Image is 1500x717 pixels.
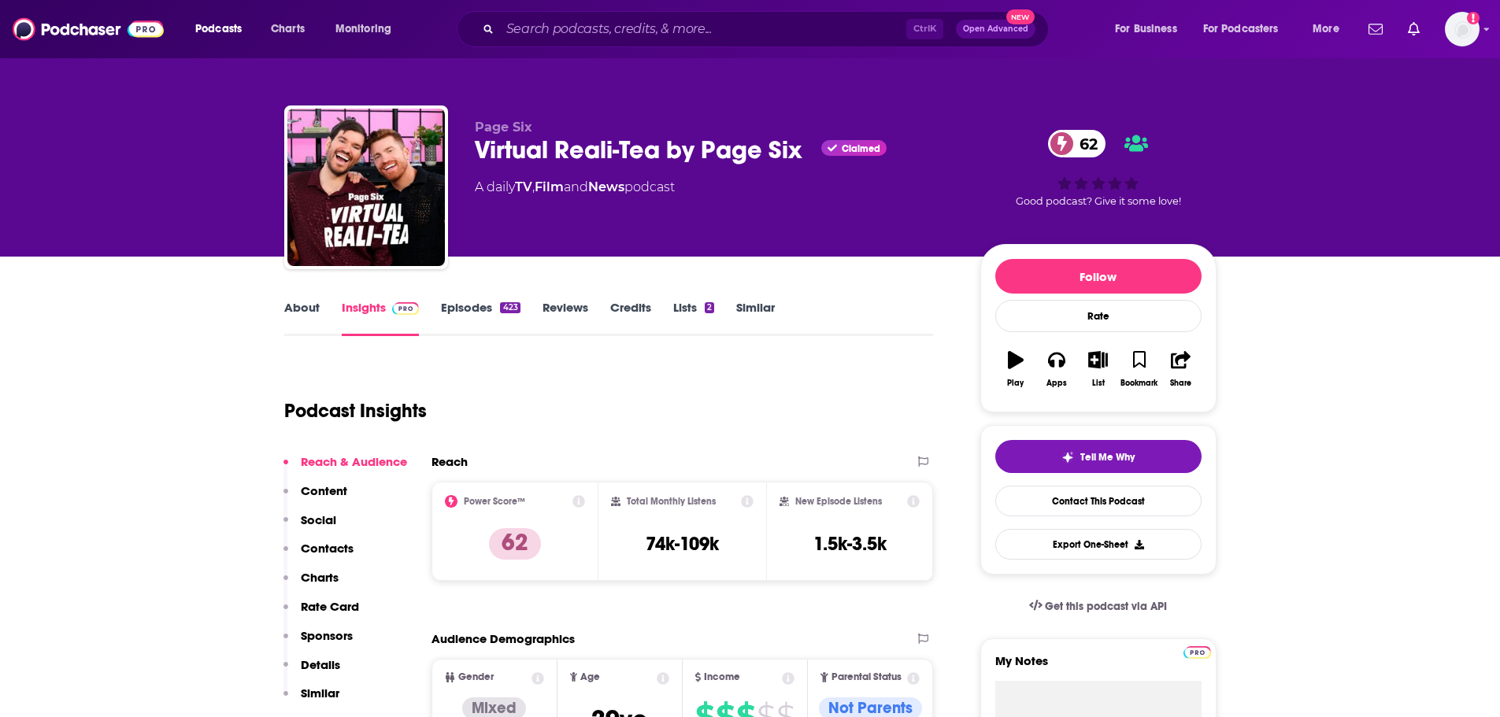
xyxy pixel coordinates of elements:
[489,528,541,560] p: 62
[283,541,354,570] button: Contacts
[705,302,714,313] div: 2
[1193,17,1302,42] button: open menu
[906,19,943,39] span: Ctrl K
[301,628,353,643] p: Sponsors
[500,17,906,42] input: Search podcasts, credits, & more...
[475,120,532,135] span: Page Six
[813,532,887,556] h3: 1.5k-3.5k
[995,653,1202,681] label: My Notes
[1203,18,1279,40] span: For Podcasters
[283,657,340,686] button: Details
[515,179,532,194] a: TV
[535,179,564,194] a: Film
[580,672,600,682] span: Age
[995,486,1202,516] a: Contact This Podcast
[464,496,525,507] h2: Power Score™
[324,17,412,42] button: open menu
[963,25,1028,33] span: Open Advanced
[283,599,359,628] button: Rate Card
[1445,12,1480,46] img: User Profile
[283,512,336,541] button: Social
[441,300,520,336] a: Episodes423
[1036,341,1077,397] button: Apps
[261,17,314,42] a: Charts
[646,532,719,556] h3: 74k-109k
[956,20,1035,39] button: Open AdvancedNew
[283,628,353,657] button: Sponsors
[1045,600,1167,613] span: Get this podcast via API
[1017,587,1180,626] a: Get this podcast via API
[1092,379,1105,388] div: List
[184,17,262,42] button: open menu
[995,300,1202,332] div: Rate
[301,570,339,585] p: Charts
[1080,451,1135,464] span: Tell Me Why
[301,483,347,498] p: Content
[1115,18,1177,40] span: For Business
[1077,341,1118,397] button: List
[1445,12,1480,46] span: Logged in as amooers
[500,302,520,313] div: 423
[283,454,407,483] button: Reach & Audience
[283,570,339,599] button: Charts
[795,496,882,507] h2: New Episode Listens
[1467,12,1480,24] svg: Add a profile image
[195,18,242,40] span: Podcasts
[995,529,1202,560] button: Export One-Sheet
[995,440,1202,473] button: tell me why sparkleTell Me Why
[1170,379,1191,388] div: Share
[995,259,1202,294] button: Follow
[301,657,340,672] p: Details
[1048,130,1106,157] a: 62
[1007,379,1024,388] div: Play
[980,120,1217,217] div: 62Good podcast? Give it some love!
[283,686,339,715] button: Similar
[1402,16,1426,43] a: Show notifications dropdown
[704,672,740,682] span: Income
[458,672,494,682] span: Gender
[564,179,588,194] span: and
[1183,644,1211,659] a: Pro website
[301,686,339,700] p: Similar
[1006,9,1035,24] span: New
[301,454,407,469] p: Reach & Audience
[1313,18,1339,40] span: More
[284,300,320,336] a: About
[335,18,391,40] span: Monitoring
[431,454,468,469] h2: Reach
[1064,130,1106,157] span: 62
[995,341,1036,397] button: Play
[1016,195,1181,207] span: Good podcast? Give it some love!
[588,179,624,194] a: News
[532,179,535,194] span: ,
[284,399,427,423] h1: Podcast Insights
[13,14,164,44] img: Podchaser - Follow, Share and Rate Podcasts
[392,302,420,315] img: Podchaser Pro
[301,541,354,556] p: Contacts
[475,178,675,197] div: A daily podcast
[1160,341,1201,397] button: Share
[610,300,651,336] a: Credits
[1120,379,1157,388] div: Bookmark
[431,631,575,646] h2: Audience Demographics
[1104,17,1197,42] button: open menu
[271,18,305,40] span: Charts
[301,512,336,527] p: Social
[301,599,359,614] p: Rate Card
[1046,379,1067,388] div: Apps
[283,483,347,512] button: Content
[736,300,775,336] a: Similar
[1061,451,1074,464] img: tell me why sparkle
[543,300,588,336] a: Reviews
[287,109,445,266] img: Virtual Reali-Tea by Page Six
[342,300,420,336] a: InsightsPodchaser Pro
[627,496,716,507] h2: Total Monthly Listens
[1362,16,1389,43] a: Show notifications dropdown
[673,300,714,336] a: Lists2
[1302,17,1359,42] button: open menu
[1119,341,1160,397] button: Bookmark
[842,145,880,153] span: Claimed
[831,672,902,682] span: Parental Status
